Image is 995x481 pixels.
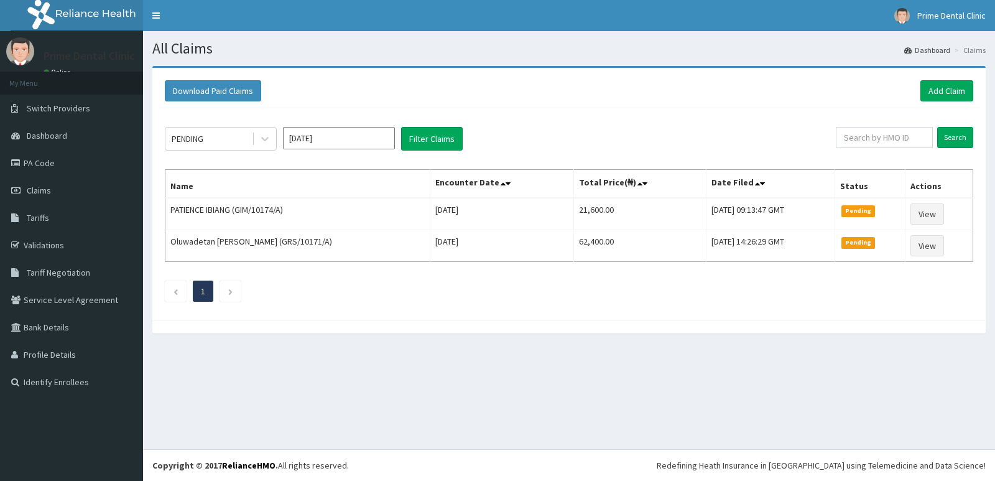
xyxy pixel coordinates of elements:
[937,127,973,148] input: Search
[27,103,90,114] span: Switch Providers
[165,170,430,198] th: Name
[143,449,995,481] footer: All rights reserved.
[706,230,835,262] td: [DATE] 14:26:29 GMT
[401,127,463,151] button: Filter Claims
[836,127,933,148] input: Search by HMO ID
[706,198,835,230] td: [DATE] 09:13:47 GMT
[283,127,395,149] input: Select Month and Year
[430,170,574,198] th: Encounter Date
[920,80,973,101] a: Add Claim
[201,286,205,297] a: Page 1 is your current page
[657,459,986,472] div: Redefining Heath Insurance in [GEOGRAPHIC_DATA] using Telemedicine and Data Science!
[172,133,203,145] div: PENDING
[573,198,706,230] td: 21,600.00
[910,235,944,256] a: View
[44,68,73,77] a: Online
[904,45,950,55] a: Dashboard
[905,170,973,198] th: Actions
[841,237,876,248] span: Pending
[894,8,910,24] img: User Image
[6,37,34,65] img: User Image
[165,80,261,101] button: Download Paid Claims
[841,205,876,217] span: Pending
[165,198,430,230] td: PATIENCE IBIANG (GIM/10174/A)
[152,460,278,471] strong: Copyright © 2017 .
[573,170,706,198] th: Total Price(₦)
[951,45,986,55] li: Claims
[44,50,135,62] p: Prime Dental Clinic
[27,185,51,196] span: Claims
[27,212,49,223] span: Tariffs
[165,230,430,262] td: Oluwadetan [PERSON_NAME] (GRS/10171/A)
[173,286,178,297] a: Previous page
[917,10,986,21] span: Prime Dental Clinic
[27,267,90,278] span: Tariff Negotiation
[573,230,706,262] td: 62,400.00
[430,198,574,230] td: [DATE]
[27,130,67,141] span: Dashboard
[228,286,233,297] a: Next page
[222,460,275,471] a: RelianceHMO
[706,170,835,198] th: Date Filed
[910,203,944,225] a: View
[152,40,986,57] h1: All Claims
[835,170,905,198] th: Status
[430,230,574,262] td: [DATE]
